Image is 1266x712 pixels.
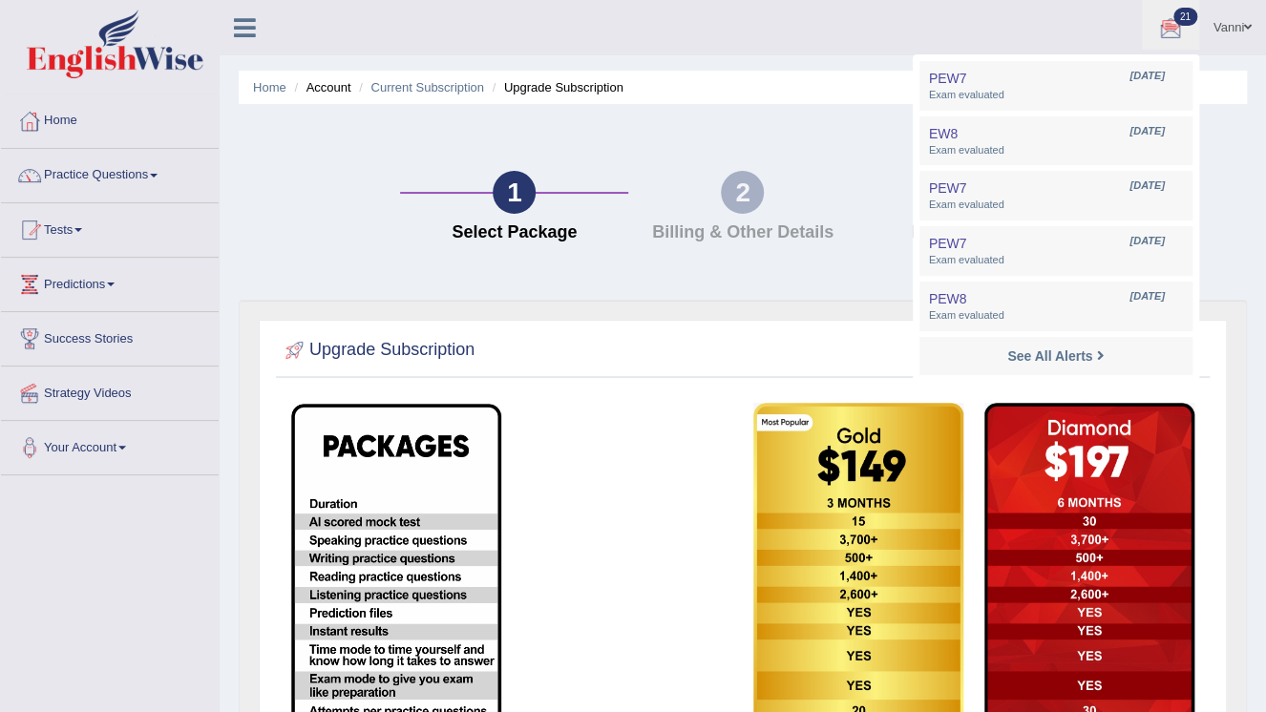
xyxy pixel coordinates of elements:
[1,149,219,197] a: Practice Questions
[370,80,484,94] a: Current Subscription
[1,258,219,305] a: Predictions
[929,88,1183,103] span: Exam evaluated
[929,180,967,196] span: PEW7
[924,176,1188,216] a: PEW7 [DATE] Exam evaluated
[1,203,219,251] a: Tests
[929,253,1183,268] span: Exam evaluated
[281,336,475,365] h2: Upgrade Subscription
[1129,234,1164,249] span: [DATE]
[929,236,967,251] span: PEW7
[289,78,350,96] li: Account
[1129,69,1164,84] span: [DATE]
[1,366,219,414] a: Strategy Videos
[924,121,1188,161] a: EW8 [DATE] Exam evaluated
[929,71,967,86] span: PEW7
[924,231,1188,271] a: PEW7 [DATE] Exam evaluated
[929,291,967,306] span: PEW8
[1129,124,1164,139] span: [DATE]
[1,94,219,142] a: Home
[929,143,1183,158] span: Exam evaluated
[929,308,1183,324] span: Exam evaluated
[721,171,764,214] div: 2
[867,223,1076,242] h4: Make Payment
[493,171,536,214] div: 1
[1,421,219,469] a: Your Account
[929,198,1183,213] span: Exam evaluated
[1129,178,1164,194] span: [DATE]
[1007,348,1092,364] strong: See All Alerts
[253,80,286,94] a: Home
[924,66,1188,106] a: PEW7 [DATE] Exam evaluated
[1129,289,1164,304] span: [DATE]
[410,223,619,242] h4: Select Package
[488,78,623,96] li: Upgrade Subscription
[638,223,847,242] h4: Billing & Other Details
[1173,8,1197,26] span: 21
[1,312,219,360] a: Success Stories
[1002,346,1108,366] a: See All Alerts
[929,126,958,141] span: EW8
[924,286,1188,326] a: PEW8 [DATE] Exam evaluated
